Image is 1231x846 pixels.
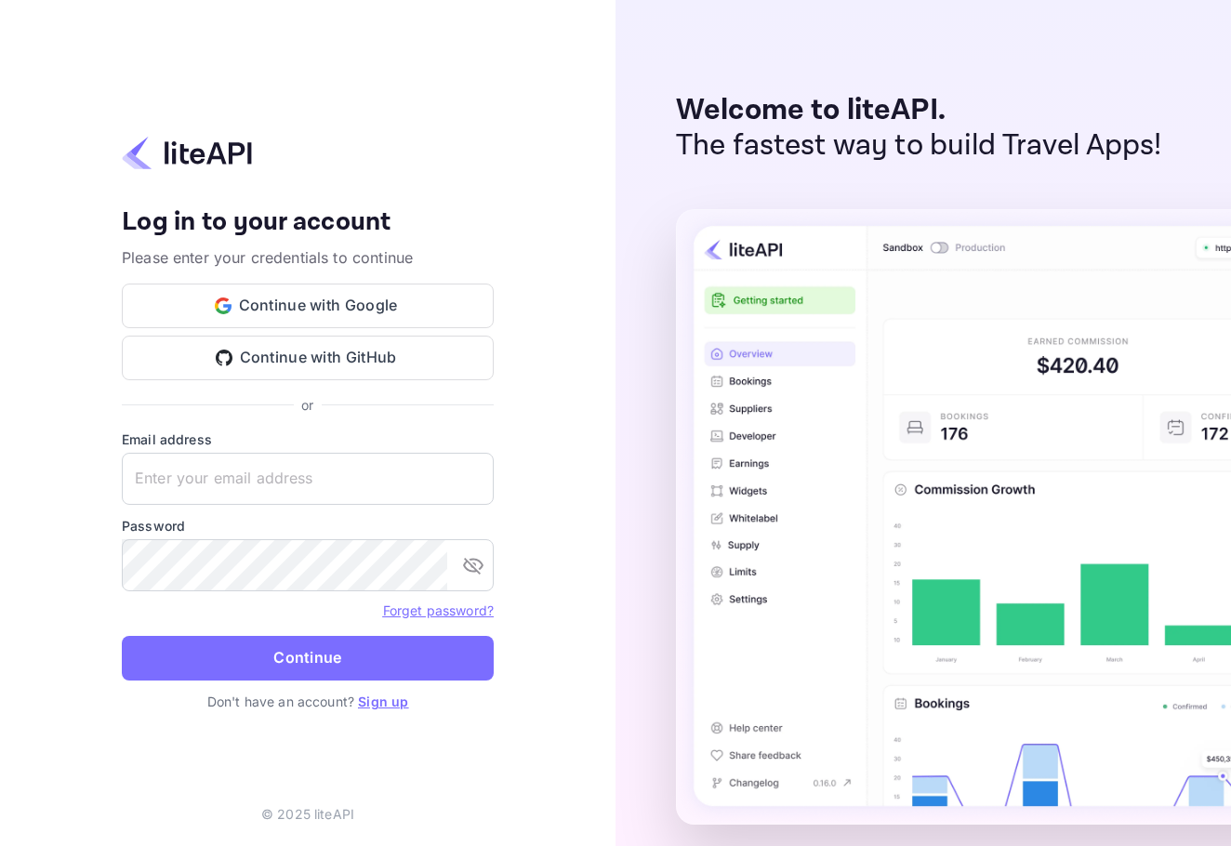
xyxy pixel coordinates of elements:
a: Sign up [358,694,408,709]
button: Continue [122,636,494,681]
a: Forget password? [383,601,494,619]
label: Password [122,516,494,535]
button: toggle password visibility [455,547,492,584]
a: Forget password? [383,602,494,618]
p: © 2025 liteAPI [261,804,354,824]
p: The fastest way to build Travel Apps! [676,128,1162,164]
img: liteapi [122,135,252,171]
p: Don't have an account? [122,692,494,711]
button: Continue with GitHub [122,336,494,380]
input: Enter your email address [122,453,494,505]
p: Welcome to liteAPI. [676,93,1162,128]
label: Email address [122,430,494,449]
p: Please enter your credentials to continue [122,246,494,269]
h4: Log in to your account [122,206,494,239]
p: or [301,395,313,415]
button: Continue with Google [122,284,494,328]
